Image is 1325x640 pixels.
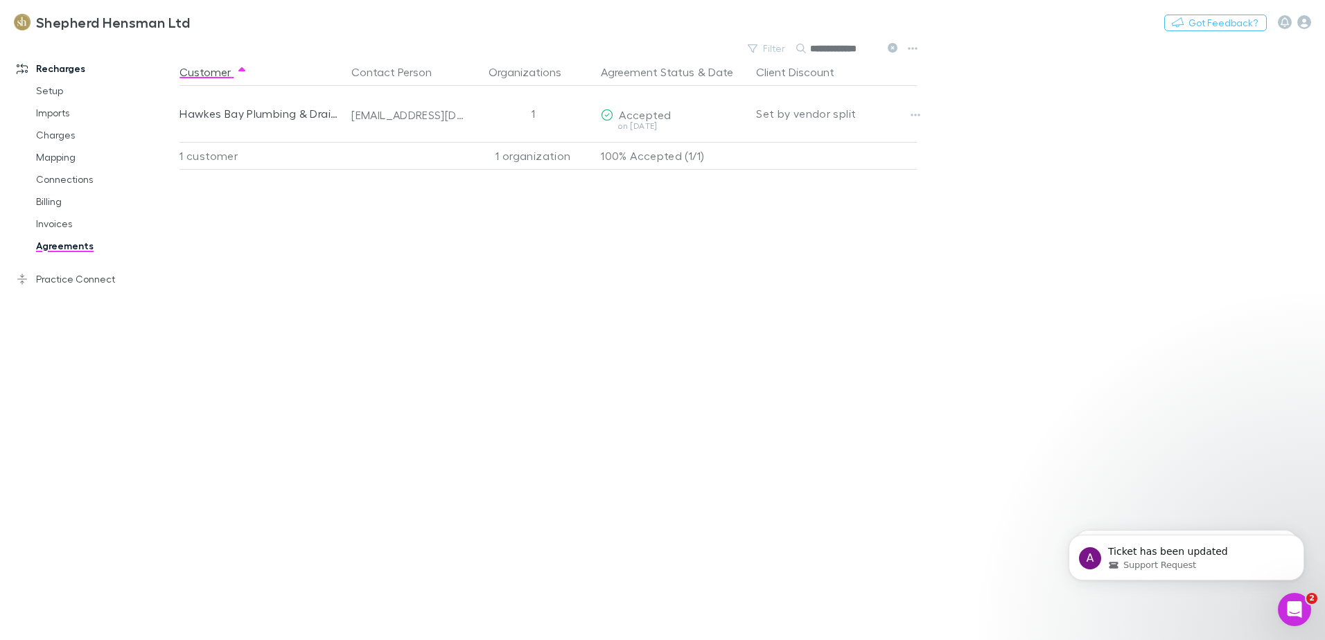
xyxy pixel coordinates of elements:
[6,6,198,39] a: Shepherd Hensman Ltd
[22,235,187,257] a: Agreements
[619,108,671,121] span: Accepted
[22,102,187,124] a: Imports
[179,142,346,170] div: 1 customer
[601,58,694,86] button: Agreement Status
[741,40,793,57] button: Filter
[708,58,733,86] button: Date
[351,108,465,122] div: [EMAIL_ADDRESS][DOMAIN_NAME]
[1164,15,1267,31] button: Got Feedback?
[22,124,187,146] a: Charges
[756,58,851,86] button: Client Discount
[1278,593,1311,626] iframe: Intercom live chat
[601,122,745,130] div: on [DATE]
[489,58,578,86] button: Organizations
[601,58,745,86] div: &
[179,58,247,86] button: Customer
[22,168,187,190] a: Connections
[22,80,187,102] a: Setup
[22,146,187,168] a: Mapping
[1048,506,1325,603] iframe: Intercom notifications message
[1306,593,1317,604] span: 2
[756,86,917,141] div: Set by vendor split
[14,14,30,30] img: Shepherd Hensman Ltd's Logo
[3,57,187,80] a: Recharges
[471,86,595,141] div: 1
[351,58,448,86] button: Contact Person
[179,86,340,141] div: Hawkes Bay Plumbing & Drainage Limited
[601,143,745,169] p: 100% Accepted (1/1)
[36,14,190,30] h3: Shepherd Hensman Ltd
[3,268,187,290] a: Practice Connect
[22,213,187,235] a: Invoices
[471,142,595,170] div: 1 organization
[22,190,187,213] a: Billing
